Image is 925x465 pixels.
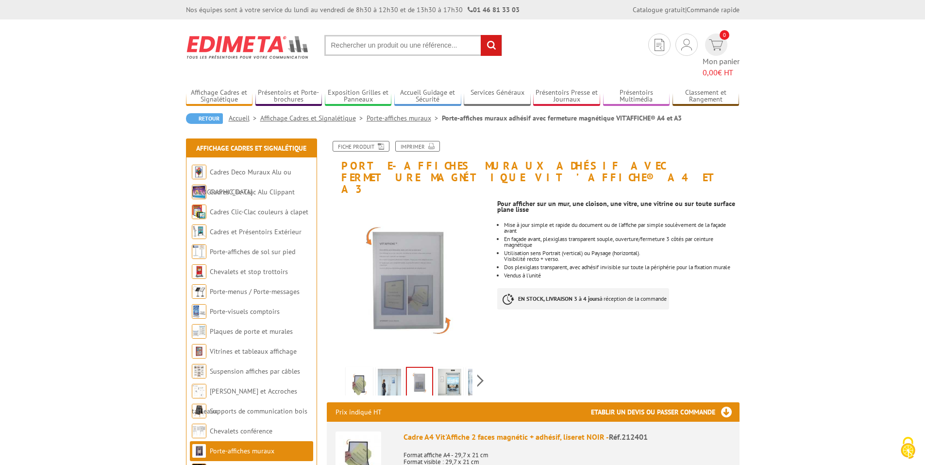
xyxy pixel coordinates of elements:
img: porte_visuels_muraux_212401_mise_en_scene_4.jpg [438,369,461,399]
img: cadre_a4_2_faces_magnetic_adhesif_liseret_gris_212410-_1_.jpg [407,368,432,398]
li: Utilisation sens Portrait (vertical) ou Paysage (horizontal). [504,250,739,262]
a: devis rapide 0 Mon panier 0,00€ HT [703,34,740,78]
a: Porte-affiches de sol sur pied [210,247,295,256]
a: Fiche produit [333,141,389,152]
a: Présentoirs Presse et Journaux [533,88,600,104]
img: devis rapide [681,39,692,51]
img: cadre_a4_2_faces_magnetic_adhesif_liseret_noir_212401.jpg [348,369,371,399]
span: Next [476,373,485,389]
strong: 01 46 81 33 03 [468,5,520,14]
a: Cadres Clic-Clac Alu Clippant [210,188,295,196]
img: Cadres Clic-Clac couleurs à clapet [192,205,206,219]
img: Porte-affiches muraux [192,444,206,458]
a: Accueil Guidage et Sécurité [394,88,461,104]
img: Edimeta [186,29,310,65]
a: Porte-affiches muraux [210,447,274,455]
a: Services Généraux [464,88,531,104]
a: Imprimer [395,141,440,152]
a: Supports de communication bois [210,407,307,415]
a: Présentoirs et Porte-brochures [255,88,322,104]
span: 0,00 [703,68,718,77]
a: Exposition Grilles et Panneaux [325,88,392,104]
img: porte_visuels_muraux_212401_mise_en_scene.jpg [378,369,401,399]
img: Chevalets et stop trottoirs [192,264,206,279]
strong: EN STOCK, LIVRAISON 3 à 4 jours [518,295,600,302]
img: porte_visuels_muraux_212401_mise_en_scene_5.jpg [468,369,491,399]
div: Cadre A4 Vit'Affiche 2 faces magnétic + adhésif, liseret NOIR - [404,431,731,443]
img: Cadres Deco Muraux Alu ou Bois [192,165,206,179]
a: Cadres Clic-Clac couleurs à clapet [210,207,308,216]
div: Nos équipes sont à votre service du lundi au vendredi de 8h30 à 12h30 et de 13h30 à 17h30 [186,5,520,15]
a: Catalogue gratuit [633,5,685,14]
a: Porte-menus / Porte-messages [210,287,300,296]
img: Cimaises et Accroches tableaux [192,384,206,398]
a: Porte-affiches muraux [367,114,442,122]
span: Réf.212401 [609,432,648,442]
li: Dos plexiglass transparent, avec adhésif invisible sur toute la périphérie pour la fixation murale [504,264,739,270]
img: Suspension affiches par câbles [192,364,206,379]
img: Chevalets conférence [192,424,206,438]
div: Visibilité recto + verso. [504,256,739,262]
img: Vitrines et tableaux affichage [192,344,206,359]
span: 0 [720,30,729,40]
a: Retour [186,113,223,124]
a: Chevalets conférence [210,427,272,435]
span: € HT [703,67,740,78]
img: Porte-visuels comptoirs [192,304,206,319]
input: rechercher [481,35,502,56]
p: Prix indiqué HT [336,402,382,422]
img: Cookies (fenêtre modale) [896,436,920,460]
a: Cadres et Présentoirs Extérieur [210,227,302,236]
a: Affichage Cadres et Signalétique [196,144,306,153]
a: [PERSON_NAME] et Accroches tableaux [192,387,297,415]
div: Pour afficher sur un mur, une cloison, une vitre, une vitrine ou sur toute surface plane lisse [497,201,739,212]
img: devis rapide [709,39,723,51]
a: Classement et Rangement [673,88,740,104]
li: Porte-affiches muraux adhésif avec fermeture magnétique VIT’AFFICHE® A4 et A3 [442,113,682,123]
a: Plaques de porte et murales [210,327,293,336]
a: Affichage Cadres et Signalétique [260,114,367,122]
a: Cadres Deco Muraux Alu ou [GEOGRAPHIC_DATA] [192,168,291,196]
a: Suspension affiches par câbles [210,367,300,376]
li: Mise à jour simple et rapide du document ou de l’affiche par simple soulèvement de la façade avant [504,222,739,234]
img: Plaques de porte et murales [192,324,206,339]
h1: Porte-affiches muraux adhésif avec fermeture magnétique VIT’AFFICHE® A4 et A3 [320,141,747,195]
img: Porte-affiches de sol sur pied [192,244,206,259]
img: Cadres et Présentoirs Extérieur [192,224,206,239]
input: Rechercher un produit ou une référence... [324,35,502,56]
li: En façade avant, plexiglass transparent souple, ouverture/fermeture 3 côtés par ceinture magnétique [504,236,739,248]
div: | [633,5,740,15]
img: Porte-menus / Porte-messages [192,284,206,299]
button: Cookies (fenêtre modale) [891,432,925,465]
a: Porte-visuels comptoirs [210,307,280,316]
a: Présentoirs Multimédia [603,88,670,104]
a: Commande rapide [687,5,740,14]
h3: Etablir un devis ou passer commande [591,402,740,422]
li: Vendus à l’unité [504,273,739,278]
a: Affichage Cadres et Signalétique [186,88,253,104]
span: Mon panier [703,56,740,78]
img: devis rapide [655,39,664,51]
img: cadre_a4_2_faces_magnetic_adhesif_liseret_gris_212410-_1_.jpg [327,200,490,363]
a: Accueil [229,114,260,122]
a: Vitrines et tableaux affichage [210,347,297,356]
a: Chevalets et stop trottoirs [210,267,288,276]
p: à réception de la commande [497,288,669,310]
